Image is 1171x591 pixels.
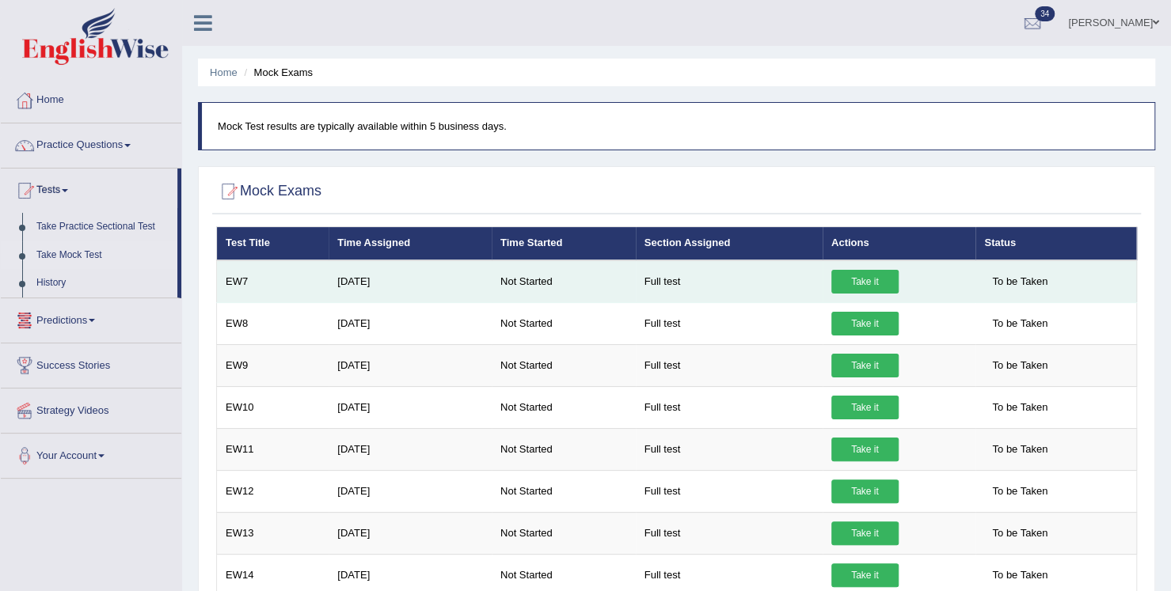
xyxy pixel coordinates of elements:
td: Not Started [492,428,636,470]
td: Not Started [492,260,636,303]
td: Not Started [492,470,636,512]
a: Take it [831,563,899,587]
td: Full test [636,260,823,303]
td: Full test [636,428,823,470]
td: Full test [636,302,823,344]
td: [DATE] [329,470,492,512]
td: Not Started [492,302,636,344]
th: Test Title [217,227,329,260]
td: Not Started [492,344,636,386]
a: Practice Questions [1,123,181,163]
td: Full test [636,344,823,386]
a: Take it [831,312,899,335]
span: To be Taken [984,312,1055,335]
td: EW10 [217,386,329,428]
th: Status [975,227,1136,260]
td: [DATE] [329,428,492,470]
span: 34 [1035,6,1055,21]
span: To be Taken [984,479,1055,503]
td: Full test [636,512,823,554]
a: Home [1,78,181,118]
a: Your Account [1,434,181,473]
td: [DATE] [329,512,492,554]
a: Success Stories [1,343,181,383]
p: Mock Test results are typically available within 5 business days. [218,119,1139,134]
a: History [29,269,177,297]
td: Full test [636,470,823,512]
td: EW8 [217,302,329,344]
td: EW13 [217,512,329,554]
td: EW11 [217,428,329,470]
a: Take it [831,521,899,545]
a: Strategy Videos [1,388,181,428]
td: EW7 [217,260,329,303]
td: Not Started [492,512,636,554]
th: Time Assigned [329,227,492,260]
a: Take Practice Sectional Test [29,213,177,241]
span: To be Taken [984,396,1055,419]
li: Mock Exams [240,65,313,80]
a: Predictions [1,298,181,338]
td: [DATE] [329,260,492,303]
a: Home [210,66,238,78]
a: Take it [831,270,899,294]
a: Take it [831,354,899,377]
a: Take it [831,479,899,503]
td: Not Started [492,386,636,428]
td: [DATE] [329,302,492,344]
a: Take it [831,438,899,461]
th: Time Started [492,227,636,260]
a: Tests [1,169,177,208]
span: To be Taken [984,270,1055,294]
th: Actions [823,227,975,260]
span: To be Taken [984,563,1055,587]
td: EW9 [217,344,329,386]
th: Section Assigned [636,227,823,260]
td: EW12 [217,470,329,512]
h2: Mock Exams [216,180,321,203]
span: To be Taken [984,354,1055,377]
td: Full test [636,386,823,428]
span: To be Taken [984,521,1055,545]
a: Take Mock Test [29,241,177,270]
td: [DATE] [329,386,492,428]
a: Take it [831,396,899,419]
span: To be Taken [984,438,1055,461]
td: [DATE] [329,344,492,386]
